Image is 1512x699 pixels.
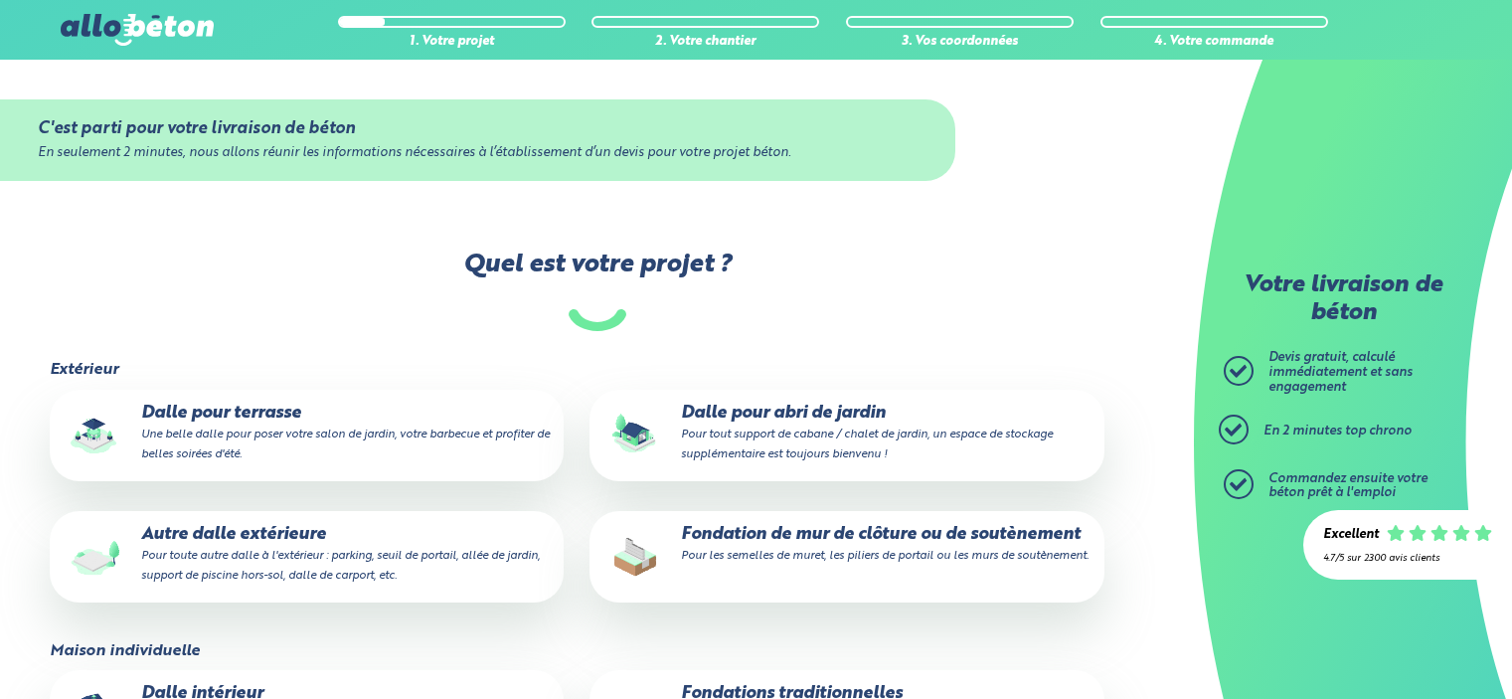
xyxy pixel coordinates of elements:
iframe: Help widget launcher [1335,621,1490,677]
small: Une belle dalle pour poser votre salon de jardin, votre barbecue et profiter de belles soirées d'... [141,429,550,460]
p: Votre livraison de béton [1229,272,1457,327]
span: En 2 minutes top chrono [1263,425,1412,437]
legend: Extérieur [50,361,118,379]
p: Autre dalle extérieure [64,525,550,586]
small: Pour les semelles de muret, les piliers de portail ou les murs de soutènement. [681,550,1089,562]
p: Dalle pour abri de jardin [603,404,1090,464]
div: 4.7/5 sur 2300 avis clients [1323,553,1492,564]
div: 2. Votre chantier [591,35,819,50]
p: Fondation de mur de clôture ou de soutènement [603,525,1090,565]
div: 4. Votre commande [1100,35,1328,50]
img: final_use.values.outside_slab [64,525,127,589]
div: En seulement 2 minutes, nous allons réunir les informations nécessaires à l’établissement d’un de... [38,146,917,161]
small: Pour toute autre dalle à l'extérieur : parking, seuil de portail, allée de jardin, support de pis... [141,550,540,582]
div: 1. Votre projet [338,35,566,50]
img: allobéton [61,14,214,46]
div: C'est parti pour votre livraison de béton [38,119,917,138]
div: 3. Vos coordonnées [846,35,1074,50]
span: Commandez ensuite votre béton prêt à l'emploi [1268,472,1428,500]
span: Devis gratuit, calculé immédiatement et sans engagement [1268,351,1413,393]
legend: Maison individuelle [50,642,200,660]
div: Excellent [1323,528,1379,543]
img: final_use.values.closing_wall_fundation [603,525,667,589]
img: final_use.values.terrace [64,404,127,467]
p: Dalle pour terrasse [64,404,550,464]
small: Pour tout support de cabane / chalet de jardin, un espace de stockage supplémentaire est toujours... [681,429,1053,460]
label: Quel est votre projet ? [48,251,1146,331]
img: final_use.values.garden_shed [603,404,667,467]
